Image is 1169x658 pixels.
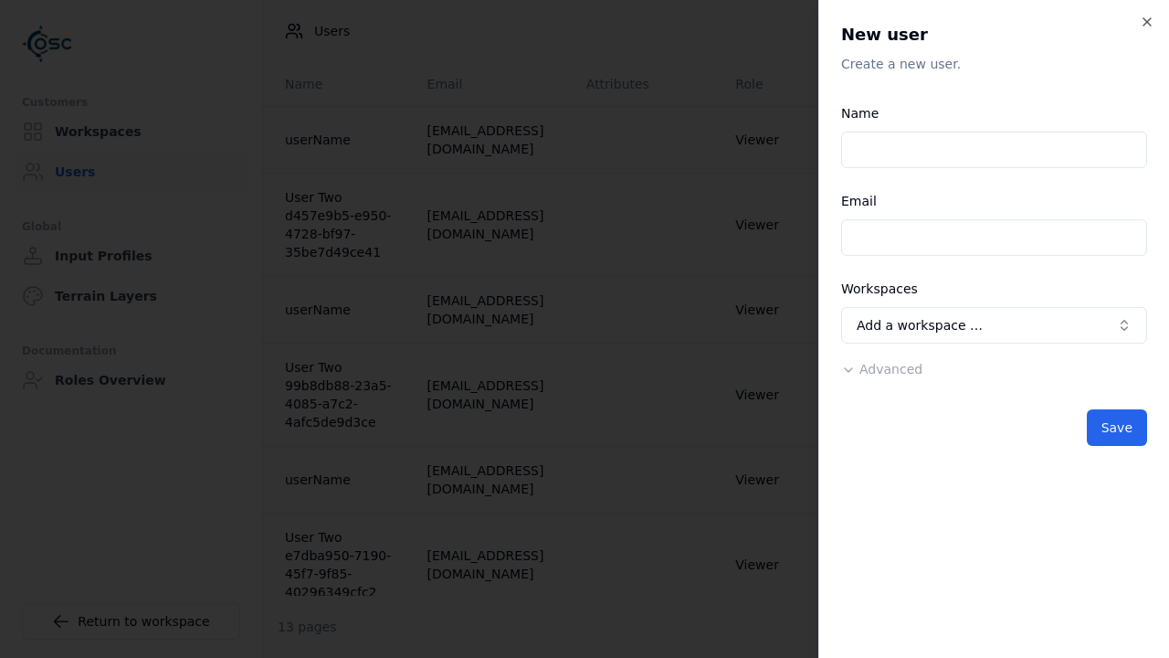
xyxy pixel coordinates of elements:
span: Add a workspace … [857,316,983,334]
p: Create a new user. [841,55,1147,73]
button: Advanced [841,360,922,378]
h2: New user [841,22,1147,48]
label: Name [841,106,879,121]
label: Email [841,194,877,208]
label: Workspaces [841,281,918,296]
button: Save [1087,409,1147,446]
span: Advanced [859,362,922,377]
